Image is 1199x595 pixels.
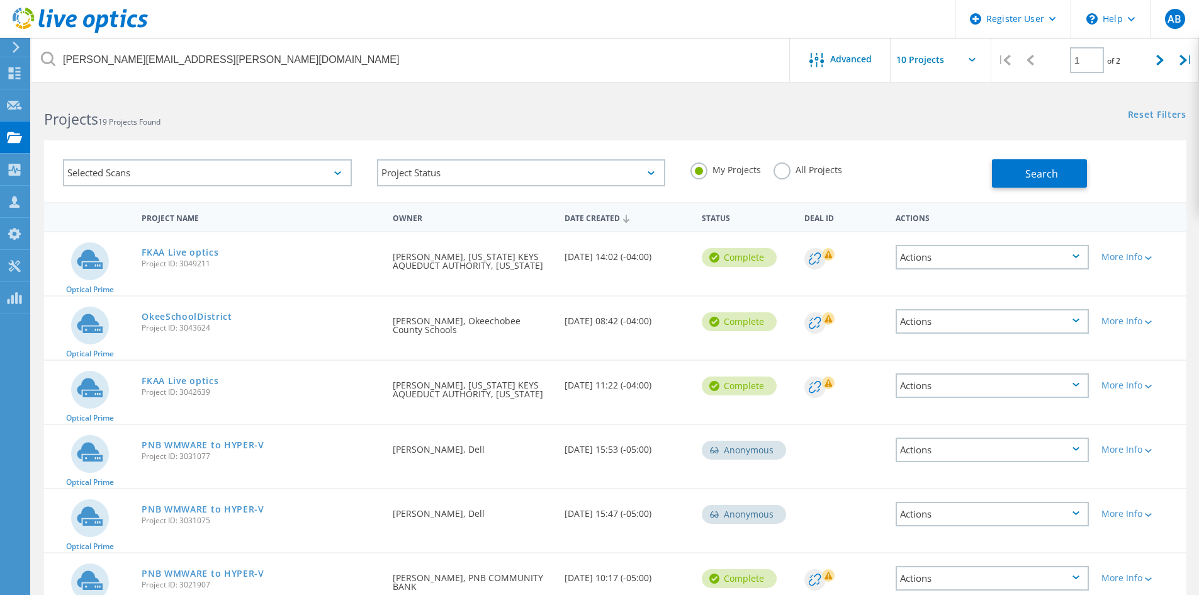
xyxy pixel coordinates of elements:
div: Complete [702,248,777,267]
a: Reset Filters [1128,110,1186,121]
span: Optical Prime [66,414,114,422]
div: More Info [1101,574,1180,582]
div: Project Name [135,205,386,229]
div: Owner [386,205,558,229]
span: Project ID: 3049211 [142,260,380,268]
div: Deal Id [798,205,889,229]
div: Actions [889,205,1095,229]
div: Status [695,205,798,229]
div: Date Created [558,205,695,229]
a: FKAA Live optics [142,377,218,385]
div: More Info [1101,445,1180,454]
div: Selected Scans [63,159,352,186]
div: [PERSON_NAME], [US_STATE] KEYS AQUEDUCT AUTHORITY, [US_STATE] [386,232,558,283]
div: Complete [702,377,777,395]
b: Projects [44,109,98,129]
div: Complete [702,312,777,331]
div: Anonymous [702,441,786,460]
div: Actions [896,438,1089,462]
a: PNB WMWARE to HYPER-V [142,569,264,578]
button: Search [992,159,1087,188]
div: More Info [1101,252,1180,261]
div: More Info [1101,381,1180,390]
a: OkeeSchoolDistrict [142,312,232,321]
div: Project Status [377,159,666,186]
div: [DATE] 15:47 (-05:00) [558,489,695,531]
div: [DATE] 14:02 (-04:00) [558,232,695,274]
div: [DATE] 10:17 (-05:00) [558,553,695,595]
div: Actions [896,566,1089,591]
div: Actions [896,245,1089,269]
a: Live Optics Dashboard [13,26,148,35]
span: of 2 [1107,55,1120,66]
div: [DATE] 11:22 (-04:00) [558,361,695,402]
span: Project ID: 3042639 [142,388,380,396]
span: Project ID: 3021907 [142,581,380,589]
a: PNB WMWARE to HYPER-V [142,505,264,514]
span: Advanced [830,55,872,64]
div: | [1173,38,1199,82]
div: | [991,38,1017,82]
div: [PERSON_NAME], Okeechobee County Schools [386,297,558,347]
div: [DATE] 15:53 (-05:00) [558,425,695,467]
input: Search projects by name, owner, ID, company, etc [31,38,791,82]
div: [PERSON_NAME], Dell [386,425,558,467]
svg: \n [1086,13,1098,25]
div: [PERSON_NAME], Dell [386,489,558,531]
div: Actions [896,502,1089,526]
span: Optical Prime [66,479,114,486]
span: Optical Prime [66,350,114,358]
a: FKAA Live optics [142,248,218,257]
span: Optical Prime [66,543,114,550]
div: Anonymous [702,505,786,524]
div: Actions [896,309,1089,334]
div: Complete [702,569,777,588]
div: More Info [1101,317,1180,326]
span: Project ID: 3043624 [142,324,380,332]
span: 19 Projects Found [98,116,160,127]
div: Actions [896,373,1089,398]
div: [PERSON_NAME], [US_STATE] KEYS AQUEDUCT AUTHORITY, [US_STATE] [386,361,558,411]
label: My Projects [690,162,761,174]
div: More Info [1101,509,1180,518]
div: [DATE] 08:42 (-04:00) [558,297,695,338]
span: AB [1168,14,1181,24]
span: Project ID: 3031075 [142,517,380,524]
span: Optical Prime [66,286,114,293]
span: Search [1025,167,1058,181]
label: All Projects [774,162,842,174]
span: Project ID: 3031077 [142,453,380,460]
a: PNB WMWARE to HYPER-V [142,441,264,450]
